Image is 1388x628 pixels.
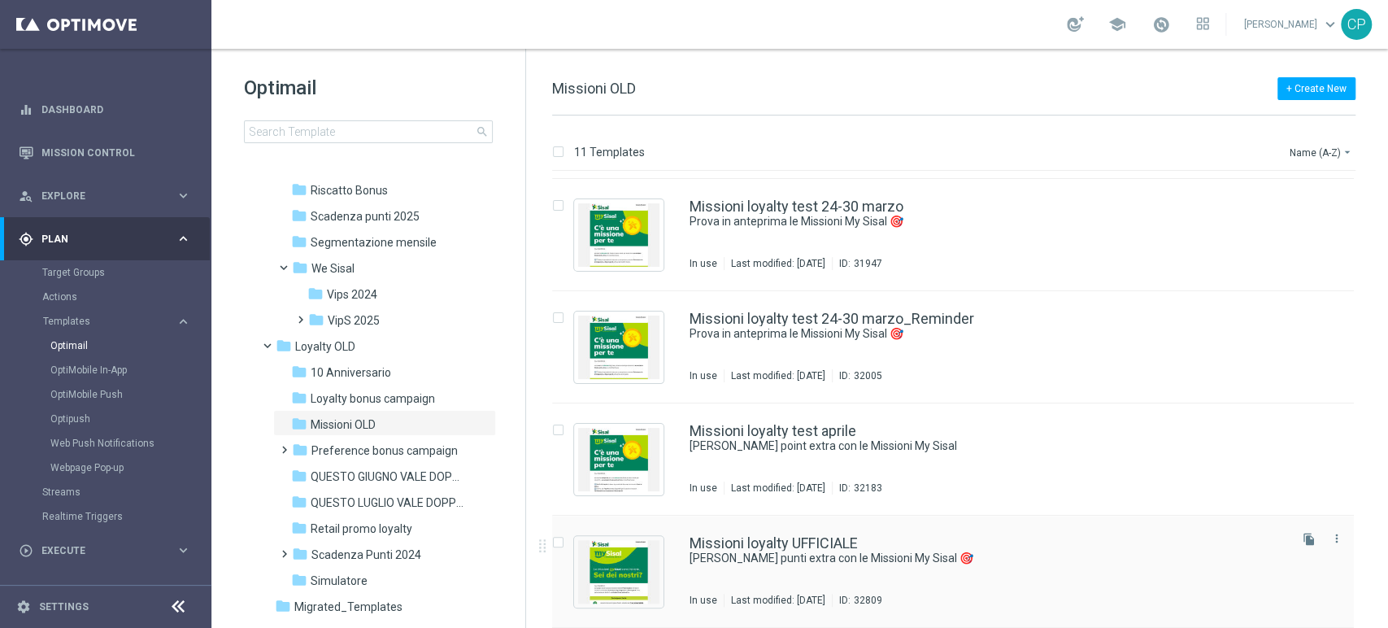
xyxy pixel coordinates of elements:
i: folder [291,181,307,198]
div: In use [690,482,717,495]
div: Press SPACE to select this row. [536,291,1385,403]
div: Target Groups [42,260,210,285]
div: Optimail [50,334,210,358]
a: Optipush [50,412,169,425]
div: Last modified: [DATE] [724,369,832,382]
span: Loyalty bonus campaign [311,391,435,406]
i: keyboard_arrow_right [176,314,191,329]
span: VipS 2025 [328,313,380,328]
div: Prova in anteprima le Missioni My Sisal 🎯 [690,214,1286,229]
i: folder [291,572,307,588]
div: In use [690,257,717,270]
i: folder [291,207,307,224]
button: gps_fixed Plan keyboard_arrow_right [18,233,192,246]
a: Missioni loyalty test 24-30 marzo [690,199,903,214]
a: Settings [39,602,89,612]
h1: Optimail [244,75,493,101]
button: Templates keyboard_arrow_right [42,315,192,328]
img: 31947.jpeg [578,203,659,267]
a: Web Push Notifications [50,437,169,450]
span: Loyalty OLD [295,339,355,354]
span: Missioni OLD [552,80,636,97]
div: CP [1341,9,1372,40]
div: ID: [832,257,882,270]
i: folder [308,312,324,328]
img: 32005.jpeg [578,316,659,379]
div: 32183 [854,482,882,495]
span: Segmentazione mensile [311,235,437,250]
span: Retail promo loyalty [311,521,412,536]
button: person_search Explore keyboard_arrow_right [18,190,192,203]
span: keyboard_arrow_down [1321,15,1339,33]
a: Optimail [50,339,169,352]
i: folder [307,286,324,302]
div: Prova in anteprima le Missioni My Sisal 🎯 [690,326,1286,342]
div: Webpage Pop-up [50,456,210,480]
div: Guadagna punti extra con le Missioni My Sisal 🎯 [690,551,1286,566]
i: folder [291,468,307,484]
a: Webpage Pop-up [50,461,169,474]
i: folder [291,233,307,250]
div: 32809 [854,594,882,607]
div: Mission Control [19,131,191,174]
div: Realtime Triggers [42,504,210,529]
div: Ottieni Sisal point extra con le Missioni My Sisal [690,438,1286,454]
i: person_search [19,189,33,203]
span: Execute [41,546,176,556]
div: 32005 [854,369,882,382]
button: play_circle_outline Execute keyboard_arrow_right [18,544,192,557]
i: more_vert [1330,532,1343,545]
a: Prova in anteprima le Missioni My Sisal 🎯 [690,214,1248,229]
a: [PERSON_NAME] point extra con le Missioni My Sisal [690,438,1248,454]
button: Name (A-Z)arrow_drop_down [1288,142,1355,162]
span: Riscatto Bonus [311,183,388,198]
div: ID: [832,369,882,382]
a: OptiMobile Push [50,388,169,401]
div: Actions [42,285,210,309]
i: equalizer [19,102,33,117]
i: keyboard_arrow_right [176,188,191,203]
a: Missioni loyalty test 24-30 marzo_Reminder [690,312,974,326]
button: equalizer Dashboard [18,103,192,116]
i: folder [276,338,292,354]
div: OptiMobile In-App [50,358,210,382]
span: Vips 2024 [327,287,377,302]
button: Mission Control [18,146,192,159]
span: QUESTO GIUGNO VALE DOPPIO [311,469,464,484]
a: Realtime Triggers [42,510,169,523]
i: folder [291,520,307,536]
span: Templates [43,316,159,326]
span: Scadenza punti 2025 [311,209,420,224]
a: Actions [42,290,169,303]
div: Press SPACE to select this row. [536,516,1385,628]
input: Search Template [244,120,493,143]
button: + Create New [1277,77,1355,100]
a: Mission Control [41,131,191,174]
div: 31947 [854,257,882,270]
span: Plan [41,234,176,244]
p: 11 Templates [574,145,645,159]
i: gps_fixed [19,232,33,246]
i: arrow_drop_down [1341,146,1354,159]
i: folder [292,442,308,458]
button: file_copy [1299,529,1320,550]
a: [PERSON_NAME] punti extra con le Missioni My Sisal 🎯 [690,551,1248,566]
i: folder [291,390,307,406]
i: folder [291,364,307,380]
div: OptiMobile Push [50,382,210,407]
span: Missioni OLD [311,417,376,432]
img: 32183.jpeg [578,428,659,491]
a: Missioni loyalty test aprile [690,424,856,438]
div: Dashboard [19,88,191,131]
span: Simulatore [311,573,368,588]
i: folder [291,494,307,510]
div: Press SPACE to select this row. [536,403,1385,516]
span: school [1108,15,1126,33]
a: OptiMobile In-App [50,364,169,377]
a: Prova in anteprima le Missioni My Sisal 🎯 [690,326,1248,342]
div: Optipush [50,407,210,431]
